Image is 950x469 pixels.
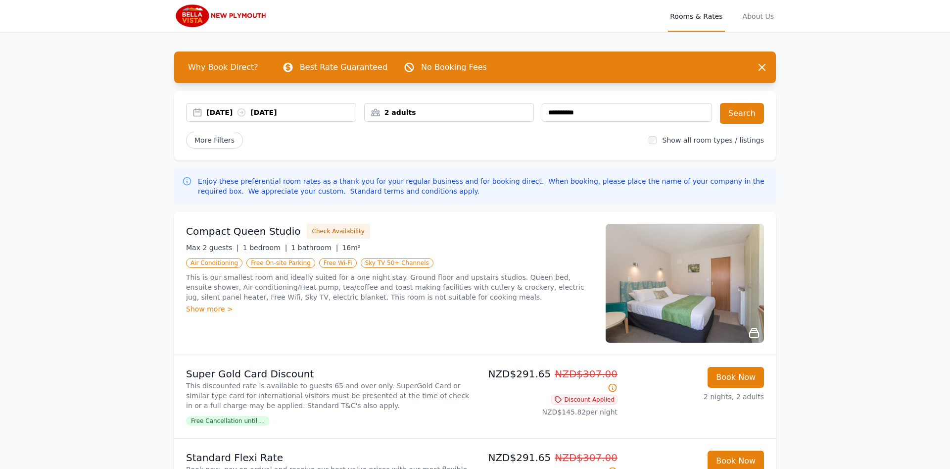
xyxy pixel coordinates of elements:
[186,451,471,465] p: Standard Flexi Rate
[365,107,534,117] div: 2 adults
[720,103,764,124] button: Search
[198,176,768,196] p: Enjoy these preferential room rates as a thank you for your regular business and for booking dire...
[186,258,242,268] span: Air Conditioning
[555,452,617,464] span: NZD$307.00
[186,367,471,381] p: Super Gold Card Discount
[663,136,764,144] label: Show all room types / listings
[180,57,266,77] span: Why Book Direct?
[551,395,617,405] span: Discount Applied
[555,368,617,380] span: NZD$307.00
[479,407,617,417] p: NZD$145.82 per night
[708,367,764,388] button: Book Now
[174,4,269,28] img: Bella Vista New Plymouth
[246,258,315,268] span: Free On-site Parking
[243,244,287,252] span: 1 bedroom |
[186,224,301,238] h3: Compact Queen Studio
[186,381,471,411] p: This discounted rate is available to guests 65 and over only. SuperGold Card or similar type card...
[186,272,594,302] p: This is our smallest room and ideally suited for a one night stay. Ground floor and upstairs stud...
[291,244,338,252] span: 1 bathroom |
[307,224,370,239] button: Check Availability
[625,392,764,402] p: 2 nights, 2 adults
[421,61,487,73] p: No Booking Fees
[186,304,594,314] div: Show more >
[186,416,270,426] span: Free Cancellation until ...
[300,61,387,73] p: Best Rate Guaranteed
[479,367,617,395] p: NZD$291.65
[361,258,433,268] span: Sky TV 50+ Channels
[319,258,357,268] span: Free Wi-Fi
[186,244,239,252] span: Max 2 guests |
[342,244,360,252] span: 16m²
[206,107,356,117] div: [DATE] [DATE]
[186,132,243,149] span: More Filters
